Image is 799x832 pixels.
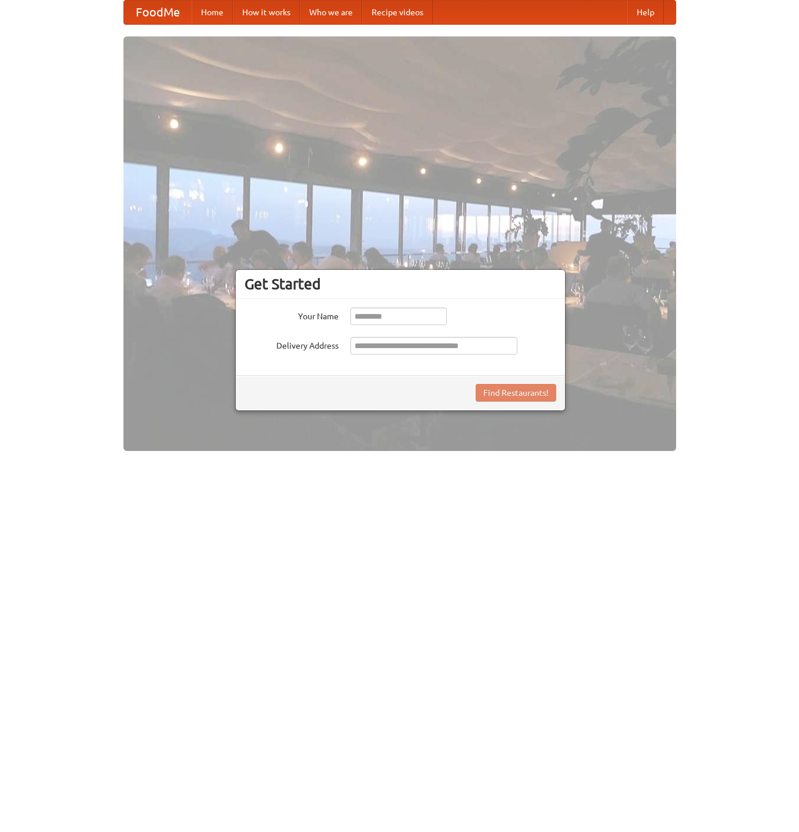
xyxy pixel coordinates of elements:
[245,275,556,293] h3: Get Started
[476,384,556,402] button: Find Restaurants!
[245,337,339,352] label: Delivery Address
[300,1,362,24] a: Who we are
[192,1,233,24] a: Home
[124,1,192,24] a: FoodMe
[627,1,664,24] a: Help
[233,1,300,24] a: How it works
[362,1,433,24] a: Recipe videos
[245,308,339,322] label: Your Name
